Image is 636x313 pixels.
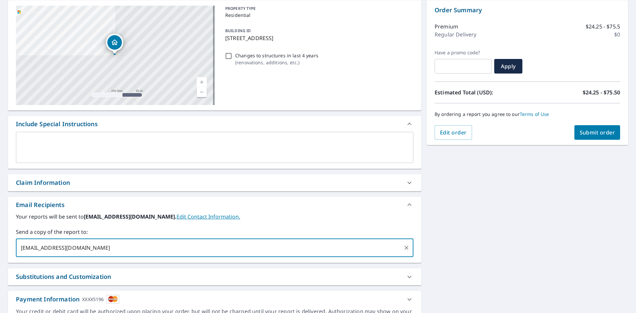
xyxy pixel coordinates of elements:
label: Send a copy of the report to: [16,228,413,236]
span: Edit order [440,129,467,136]
label: Have a promo code? [435,50,492,56]
p: $0 [614,30,620,38]
div: Claim Information [16,178,70,187]
div: Include Special Instructions [8,116,421,132]
p: $24.25 - $75.50 [583,88,620,96]
a: Current Level 17, Zoom In [197,77,207,87]
div: Claim Information [8,174,421,191]
span: Submit order [580,129,615,136]
p: $24.25 - $75.5 [586,23,620,30]
p: PROPERTY TYPE [225,6,411,12]
p: Premium [435,23,458,30]
div: Dropped pin, building 1, Residential property, 71529 SW Lake Dr Pendleton, OR 97801 [106,34,123,54]
button: Submit order [574,125,620,140]
button: Apply [494,59,522,74]
img: cardImage [107,295,119,304]
span: Apply [500,63,517,70]
a: EditContactInfo [177,213,240,220]
div: Email Recipients [16,200,65,209]
p: Order Summary [435,6,620,15]
p: BUILDING ID [225,28,251,33]
p: Estimated Total (USD): [435,88,527,96]
p: Regular Delivery [435,30,476,38]
b: [EMAIL_ADDRESS][DOMAIN_NAME]. [84,213,177,220]
div: Payment InformationXXXX5196cardImage [8,291,421,308]
div: Substitutions and Customization [8,268,421,285]
label: Your reports will be sent to [16,213,413,221]
a: Terms of Use [520,111,549,117]
div: Include Special Instructions [16,120,98,129]
p: By ordering a report you agree to our [435,111,620,117]
p: [STREET_ADDRESS] [225,34,411,42]
p: Changes to structures in last 4 years [235,52,318,59]
button: Clear [402,243,411,252]
div: XXXX5196 [82,295,104,304]
div: Email Recipients [8,197,421,213]
p: Residential [225,12,411,19]
div: Payment Information [16,295,119,304]
p: ( renovations, additions, etc. ) [235,59,318,66]
button: Edit order [435,125,472,140]
div: Substitutions and Customization [16,272,111,281]
a: Current Level 17, Zoom Out [197,87,207,97]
